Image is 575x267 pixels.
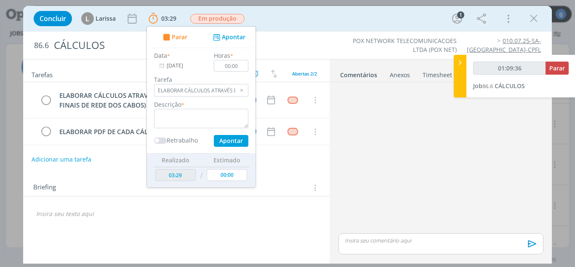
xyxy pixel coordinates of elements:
[292,70,317,77] span: Abertas 2/2
[96,16,116,22] span: Larissa
[197,167,205,184] td: /
[190,13,245,24] button: Em produção
[450,12,464,25] button: 1
[23,6,552,264] div: dialog
[171,34,187,40] span: Parar
[495,82,525,90] span: CÁLCULOS
[81,12,116,25] button: LLarissa
[457,11,464,19] div: 1
[32,69,53,79] span: Tarefas
[56,127,238,137] div: ELABORAR PDF DE CADA CÁLCULO
[467,37,541,53] a: 010.07.25-SA-[GEOGRAPHIC_DATA]-CPFL
[271,70,277,78] img: arrow-down-up.svg
[190,14,245,24] span: Em produção
[146,12,178,25] button: 03:29
[153,153,198,167] th: Realizado
[161,14,176,22] span: 03:29
[34,11,72,26] button: Concluir
[81,12,94,25] div: L
[56,90,238,110] div: ELABORAR CÁLCULOS ATRAVÉS DO MABJO (ÂNGULOS E FINAIS DE REDE DOS CABOS)
[31,152,92,167] button: Adicionar uma tarefa
[205,153,249,167] th: Estimado
[160,33,187,42] button: Parar
[51,35,326,56] div: CÁLCULOS
[154,75,248,84] label: Tarefa
[33,182,56,193] span: Briefing
[390,71,410,79] div: Anexos
[422,67,453,79] a: Timesheet
[34,41,49,50] span: 86.6
[154,51,167,60] label: Data
[482,82,493,90] span: 86.6
[40,15,66,22] span: Concluir
[549,64,565,72] span: Parar
[353,37,457,53] a: POX NETWORK TELECOMUNICACOES LTDA (POX NET)
[473,82,525,90] a: Job86.6CÁLCULOS
[211,33,246,42] button: Apontar
[154,60,207,72] input: Data
[167,136,198,145] label: Retrabalho
[214,135,248,147] button: Apontar
[546,62,569,75] button: Parar
[154,100,181,109] label: Descrição
[340,67,378,79] a: Comentários
[214,51,230,60] label: Horas
[146,26,256,188] ul: 03:29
